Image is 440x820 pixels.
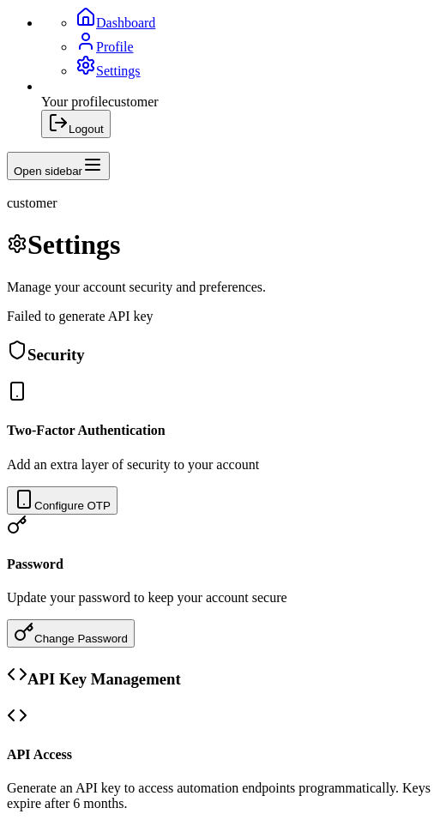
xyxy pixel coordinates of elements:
h4: Password [7,557,433,572]
h4: API Access [7,747,433,763]
h1: Settings [7,229,433,261]
button: Configure OTP [7,486,118,515]
span: Open sidebar [14,165,82,178]
p: Generate an API key to access automation endpoints programmatically. Keys expire after 6 months. [7,781,433,811]
h3: Security [7,340,433,365]
a: Dashboard [75,15,155,30]
h4: Two-Factor Authentication [7,423,433,438]
span: customer [7,196,57,210]
a: Profile [75,39,134,54]
button: Logout [41,110,111,138]
span: Your profile [41,94,108,109]
span: customer [108,94,159,109]
p: Manage your account security and preferences. [7,280,433,295]
a: Settings [75,63,141,78]
h3: API Key Management [7,664,433,689]
button: Open sidebar [7,152,110,180]
p: Add an extra layer of security to your account [7,457,433,473]
button: Change Password [7,619,135,648]
p: Update your password to keep your account secure [7,590,433,606]
div: Failed to generate API key [7,309,433,324]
